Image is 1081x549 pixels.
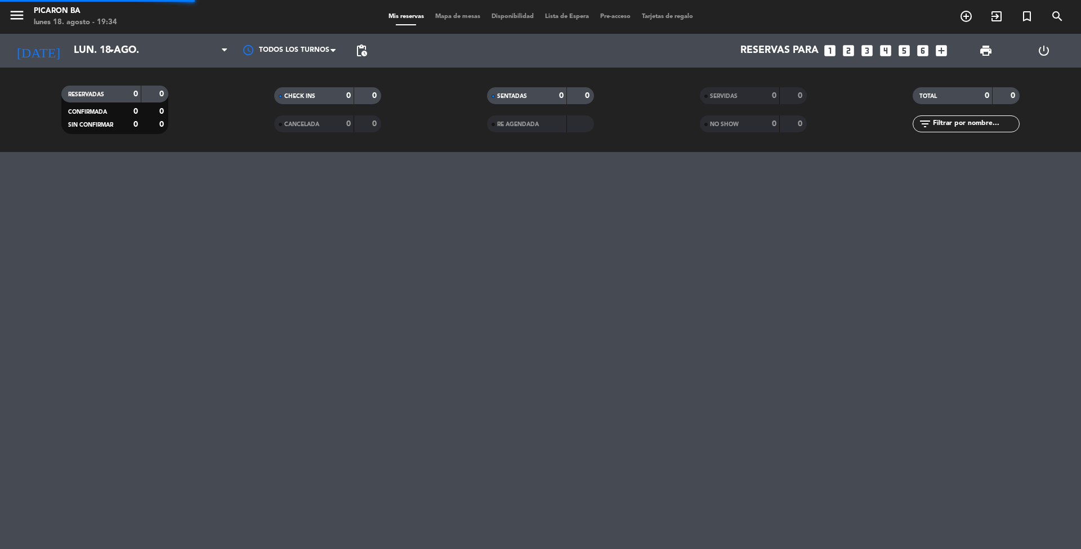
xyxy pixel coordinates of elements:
i: filter_list [918,117,932,131]
span: CANCELADA [284,122,319,127]
i: looks_two [841,43,856,58]
span: SENTADAS [497,93,527,99]
i: menu [8,7,25,24]
i: [DATE] [8,38,68,63]
div: Picaron BA [34,6,117,17]
span: RESERVADAS [68,92,104,97]
strong: 0 [1011,92,1017,100]
span: SERVIDAS [710,93,738,99]
strong: 0 [772,120,776,128]
i: add_box [934,43,949,58]
i: exit_to_app [990,10,1003,23]
i: looks_6 [915,43,930,58]
input: Filtrar por nombre... [932,118,1019,130]
span: CONFIRMADA [68,109,107,115]
span: SIN CONFIRMAR [68,122,113,128]
i: power_settings_new [1037,44,1051,57]
span: print [979,44,993,57]
i: looks_one [823,43,837,58]
strong: 0 [372,92,379,100]
strong: 0 [798,92,805,100]
strong: 0 [346,92,351,100]
strong: 0 [798,120,805,128]
i: looks_4 [878,43,893,58]
span: NO SHOW [710,122,739,127]
strong: 0 [133,90,138,98]
i: search [1051,10,1064,23]
strong: 0 [559,92,564,100]
strong: 0 [985,92,989,100]
strong: 0 [772,92,776,100]
strong: 0 [133,108,138,115]
i: looks_5 [897,43,912,58]
strong: 0 [159,120,166,128]
span: Pre-acceso [595,14,636,20]
span: RE AGENDADA [497,122,539,127]
strong: 0 [585,92,592,100]
button: menu [8,7,25,28]
i: turned_in_not [1020,10,1034,23]
span: pending_actions [355,44,368,57]
span: TOTAL [919,93,937,99]
i: add_circle_outline [959,10,973,23]
span: Reservas para [740,45,819,56]
div: LOG OUT [1015,34,1073,68]
strong: 0 [159,108,166,115]
span: Mis reservas [383,14,430,20]
div: lunes 18. agosto - 19:34 [34,17,117,28]
strong: 0 [133,120,138,128]
strong: 0 [346,120,351,128]
span: Disponibilidad [486,14,539,20]
i: looks_3 [860,43,874,58]
span: CHECK INS [284,93,315,99]
span: Tarjetas de regalo [636,14,699,20]
strong: 0 [372,120,379,128]
i: arrow_drop_down [105,44,118,57]
strong: 0 [159,90,166,98]
span: Mapa de mesas [430,14,486,20]
span: Lista de Espera [539,14,595,20]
